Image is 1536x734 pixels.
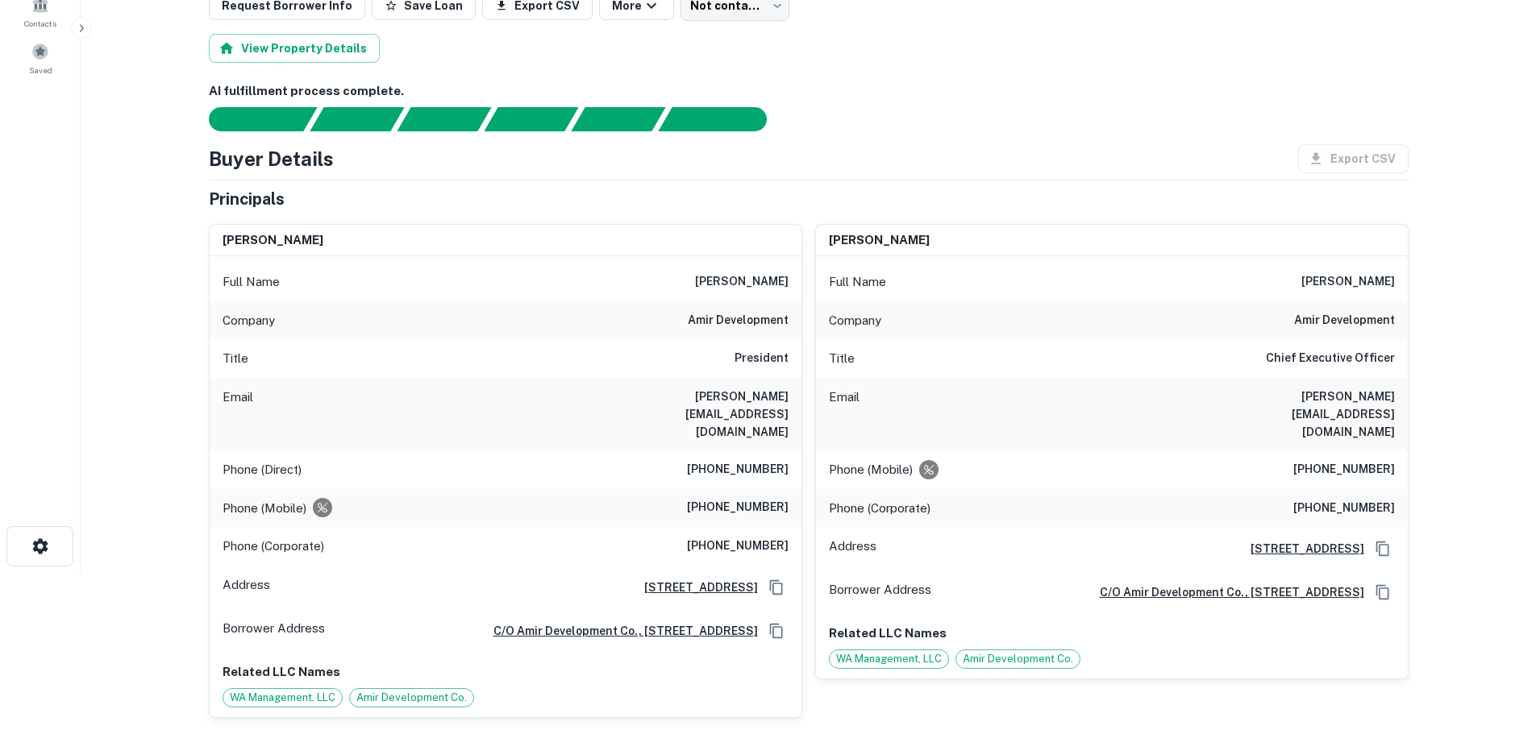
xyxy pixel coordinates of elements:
[223,388,253,441] p: Email
[688,311,789,330] h6: amir development
[397,107,491,131] div: Documents found, AI parsing details...
[659,107,786,131] div: AI fulfillment process complete.
[1294,311,1395,330] h6: amir development
[764,575,789,599] button: Copy Address
[29,64,52,77] span: Saved
[223,690,342,706] span: WA Management, LLC
[829,388,860,441] p: Email
[209,144,334,173] h4: Buyer Details
[695,272,789,292] h6: [PERSON_NAME]
[1201,388,1395,441] h6: [PERSON_NAME][EMAIL_ADDRESS][DOMAIN_NAME]
[830,651,948,667] span: WA Management, LLC
[1293,460,1395,479] h6: [PHONE_NUMBER]
[484,107,578,131] div: Principals found, AI now looking for contact information...
[687,537,789,556] h6: [PHONE_NUMBER]
[829,580,931,604] p: Borrower Address
[919,460,939,479] div: Requests to not be contacted at this number
[313,498,332,517] div: Requests to not be contacted at this number
[829,231,930,250] h6: [PERSON_NAME]
[223,231,323,250] h6: [PERSON_NAME]
[1087,583,1364,601] a: c/o amir development co., [STREET_ADDRESS]
[829,349,855,368] p: Title
[223,619,325,643] p: Borrower Address
[829,460,913,479] p: Phone (Mobile)
[223,575,270,599] p: Address
[481,622,758,640] a: c/o amir development co., [STREET_ADDRESS]
[350,690,473,706] span: Amir Development Co.
[829,499,930,518] p: Phone (Corporate)
[5,36,76,80] a: Saved
[829,624,1395,643] p: Related LLC Names
[24,17,56,30] span: Contacts
[829,311,881,330] p: Company
[571,107,665,131] div: Principals found, still searching for contact information. This may take time...
[209,82,1409,101] h6: AI fulfillment process complete.
[223,662,789,682] p: Related LLC Names
[595,388,789,441] h6: [PERSON_NAME][EMAIL_ADDRESS][DOMAIN_NAME]
[829,537,876,561] p: Address
[687,498,789,517] h6: [PHONE_NUMBER]
[764,619,789,643] button: Copy Address
[223,460,302,479] p: Phone (Direct)
[209,187,285,211] h5: Principals
[223,537,324,556] p: Phone (Corporate)
[223,349,248,368] p: Title
[1371,580,1395,604] button: Copy Address
[631,578,758,596] a: [STREET_ADDRESS]
[1455,605,1536,682] iframe: Chat Widget
[223,311,275,330] p: Company
[735,349,789,368] h6: President
[209,34,380,63] button: View Property Details
[1266,349,1395,368] h6: Chief Executive Officer
[829,272,886,292] p: Full Name
[310,107,404,131] div: Your request is received and processing...
[956,651,1080,667] span: Amir Development Co.
[223,272,280,292] p: Full Name
[223,499,306,518] p: Phone (Mobile)
[189,107,310,131] div: Sending borrower request to AI...
[1238,540,1364,558] a: [STREET_ADDRESS]
[1293,499,1395,518] h6: [PHONE_NUMBER]
[1301,272,1395,292] h6: [PERSON_NAME]
[687,460,789,479] h6: [PHONE_NUMBER]
[1371,537,1395,561] button: Copy Address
